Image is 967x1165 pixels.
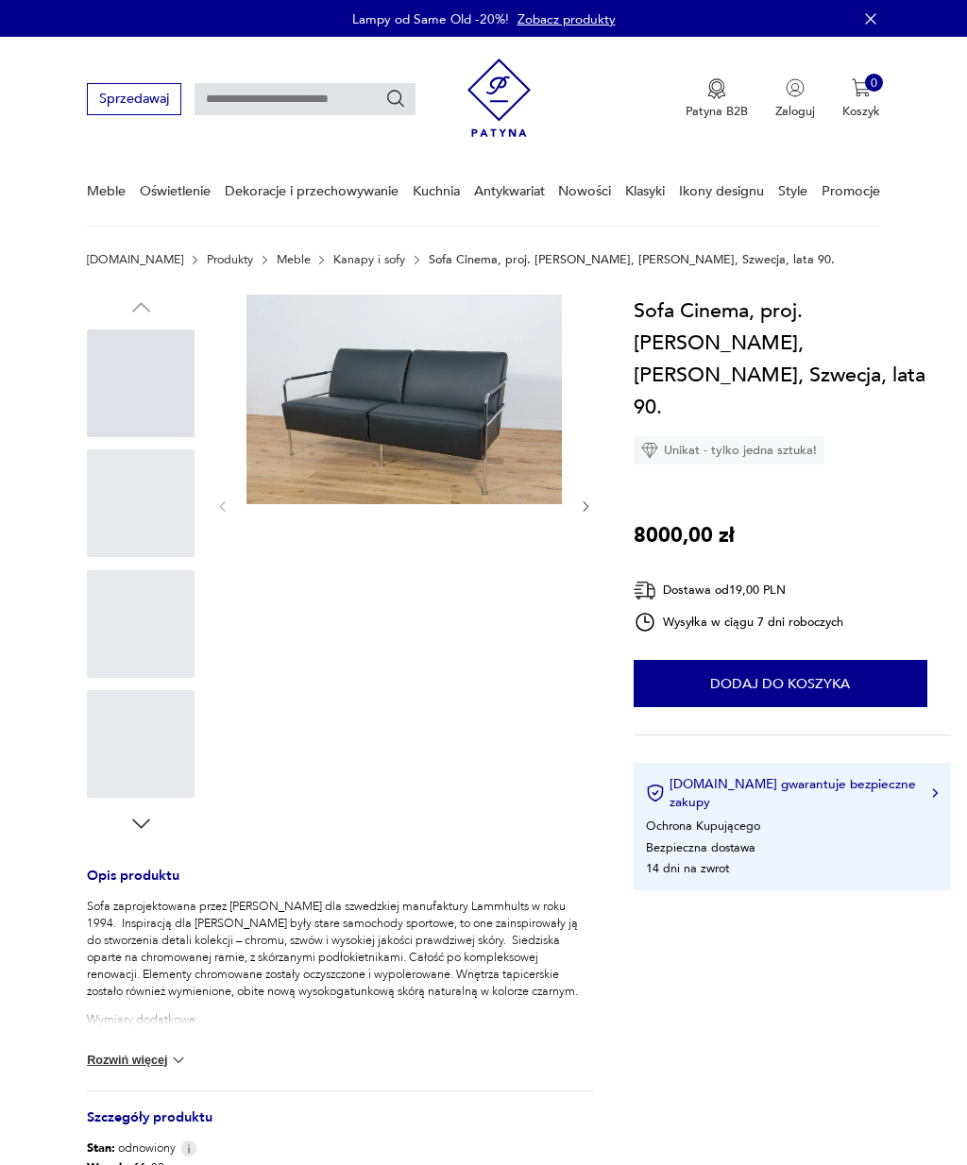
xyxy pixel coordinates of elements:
a: Promocje [822,159,880,224]
p: 8000,00 zł [634,519,735,551]
b: Stan: [87,1140,115,1157]
div: Unikat - tylko jedna sztuka! [634,436,824,464]
li: Bezpieczna dostawa [646,839,755,856]
a: Klasyki [625,159,665,224]
a: Style [778,159,807,224]
img: Patyna - sklep z meblami i dekoracjami vintage [467,52,531,144]
span: odnowiony [87,1140,176,1157]
img: Ikona strzałki w prawo [932,788,938,798]
div: Wysyłka w ciągu 7 dni roboczych [634,611,843,633]
img: Ikona dostawy [634,579,656,602]
button: Rozwiń więcej [87,1051,188,1070]
button: [DOMAIN_NAME] gwarantuje bezpieczne zakupy [646,775,938,811]
a: Ikony designu [679,159,764,224]
button: Dodaj do koszyka [634,660,927,707]
a: Meble [277,253,311,266]
p: Wymiary dodatkowe: [87,1011,593,1028]
h1: Sofa Cinema, proj. [PERSON_NAME], [PERSON_NAME], Szwecja, lata 90. [634,295,951,424]
p: Zaloguj [775,103,815,120]
p: Koszyk [842,103,880,120]
a: Ikona medaluPatyna B2B [686,78,748,120]
img: chevron down [169,1051,188,1070]
p: Patyna B2B [686,103,748,120]
button: Sprzedawaj [87,83,180,114]
a: Meble [87,159,126,224]
a: [DOMAIN_NAME] [87,253,183,266]
a: Antykwariat [474,159,545,224]
p: Sofa zaprojektowana przez [PERSON_NAME] dla szwedzkiej manufaktury Lammhults w roku 1994. Inspira... [87,898,593,1000]
img: Ikona koszyka [852,78,871,97]
img: Ikona diamentu [641,442,658,459]
div: 0 [865,74,884,93]
img: Ikonka użytkownika [786,78,805,97]
a: Kuchnia [413,159,460,224]
a: Nowości [558,159,611,224]
p: Sofa Cinema, proj. [PERSON_NAME], [PERSON_NAME], Szwecja, lata 90. [429,253,835,266]
h3: Opis produktu [87,870,593,899]
li: 14 dni na zwrot [646,860,729,877]
a: Sprzedawaj [87,94,180,106]
button: Patyna B2B [686,78,748,120]
button: Zaloguj [775,78,815,120]
img: Ikona medalu [707,78,726,99]
h3: Szczegóły produktu [87,1112,593,1140]
li: Ochrona Kupującego [646,818,760,835]
button: 0Koszyk [842,78,880,120]
button: Szukaj [385,89,406,110]
a: Oświetlenie [140,159,211,224]
a: Zobacz produkty [517,10,616,28]
img: Info icon [180,1140,197,1157]
a: Kanapy i sofy [333,253,405,266]
img: Ikona certyfikatu [646,784,665,802]
a: Dekoracje i przechowywanie [225,159,399,224]
a: Produkty [207,253,253,266]
div: Dostawa od 19,00 PLN [634,579,843,602]
p: Lampy od Same Old -20%! [352,10,509,28]
img: Zdjęcie produktu Sofa Cinema, proj. Gunilla Allard, Lammhults, Szwecja, lata 90. [246,295,562,505]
